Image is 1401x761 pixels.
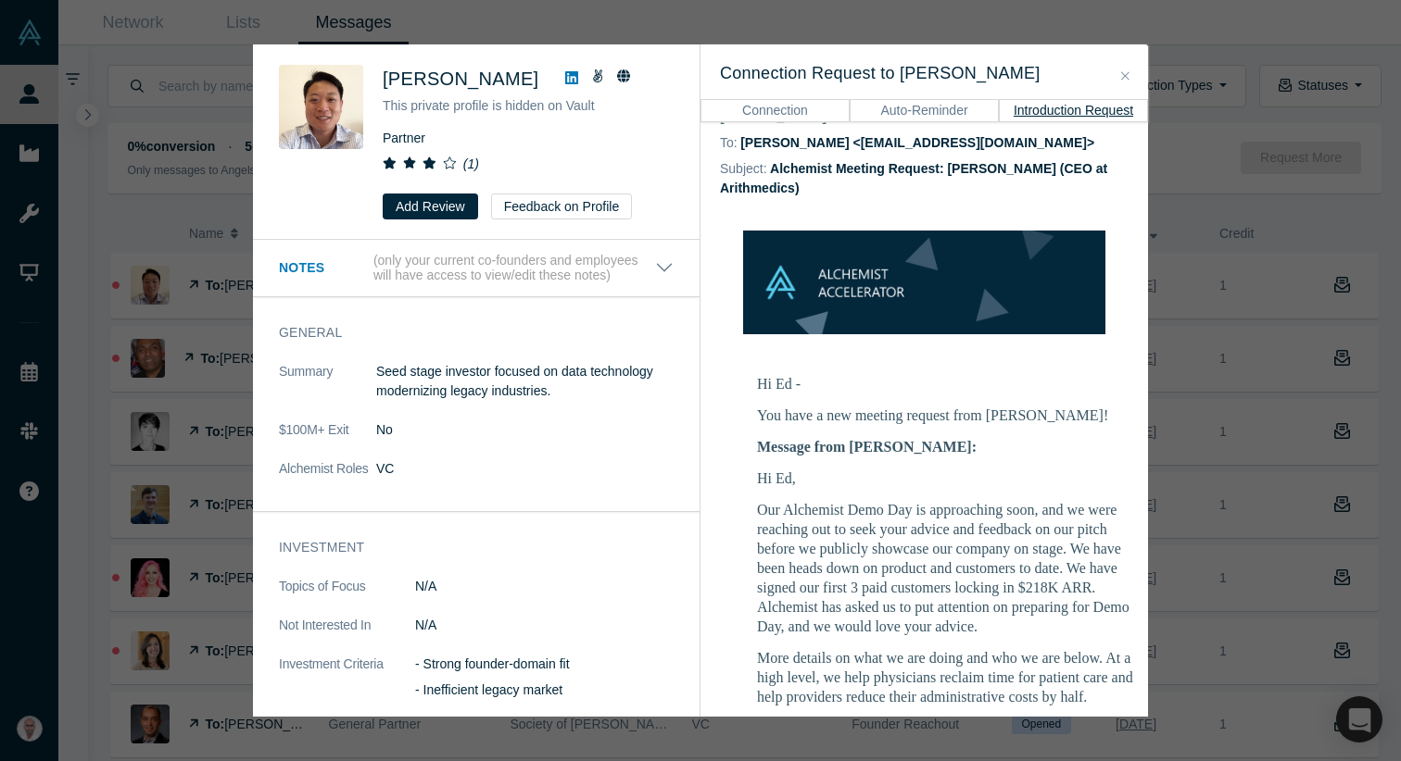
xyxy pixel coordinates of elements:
dt: Investment Criteria [279,655,415,719]
dt: Summary [279,362,376,420]
button: Auto-Reminder [850,99,999,121]
dd: Alchemist Meeting Request: [PERSON_NAME] (CEO at Arithmedics) [720,161,1107,195]
dt: Not Interested In [279,616,415,655]
dt: Topics of Focus [279,577,415,616]
button: Notes (only your current co-founders and employees will have access to view/edit these notes) [279,253,674,284]
dd: No [376,420,674,440]
button: Close [1116,66,1135,87]
dd: N/A [415,616,674,635]
dd: N/A [415,577,674,596]
button: Connection [700,99,850,121]
p: - Inefficient legacy market [415,680,674,700]
p: - Strong founder-domain fit [415,655,674,674]
p: This private profile is hidden on Vault [383,96,674,116]
span: [PERSON_NAME] [383,69,538,89]
i: ( 1 ) [463,156,479,171]
span: Partner [383,131,425,145]
p: (only your current co-founders and employees will have access to view/edit these notes) [373,253,655,284]
p: You have a new meeting request from [PERSON_NAME]! [757,405,1146,425]
dt: Subject: [720,159,767,179]
dd: VC [376,459,674,479]
h3: Notes [279,258,370,278]
p: Our Alchemist Demo Day is approaching soon, and we were reaching out to seek your advice and feed... [757,500,1146,636]
p: Hi Ed - [757,374,1146,393]
h3: Connection Request to [PERSON_NAME] [720,61,1129,86]
b: Message from [PERSON_NAME]: [757,439,977,455]
dt: $100M+ Exit [279,420,376,459]
dt: Alchemist Roles [279,459,376,498]
dt: To: [720,133,738,153]
img: Ed Kim's Profile Image [279,65,363,149]
h3: General [279,323,648,343]
h3: Investment [279,538,648,557]
p: More details on what we are doing and who we are below. At a high level, we help physicians recla... [757,648,1146,706]
p: Hi Ed, [757,468,1146,488]
dd: [PERSON_NAME] <[EMAIL_ADDRESS][DOMAIN_NAME]> [740,135,1094,150]
button: Add Review [383,193,478,219]
img: banner-small-topicless.png [743,231,1105,334]
p: Seed stage investor focused on data technology modernizing legacy industries. [376,362,674,401]
button: Introduction Request [999,99,1148,121]
button: Feedback on Profile [491,193,633,219]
